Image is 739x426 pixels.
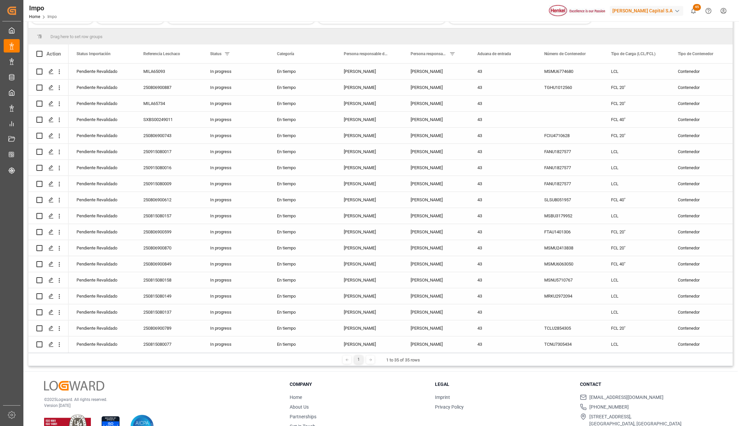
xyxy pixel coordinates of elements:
[403,192,469,208] div: [PERSON_NAME]
[603,336,670,352] div: LCL
[202,96,269,111] div: In progress
[403,128,469,143] div: [PERSON_NAME]
[28,128,68,144] div: Press SPACE to select this row.
[670,128,737,143] div: Contenedor
[135,208,202,224] div: 250815080157
[202,336,269,352] div: In progress
[477,51,511,56] span: Aduana de entrada
[403,64,469,79] div: [PERSON_NAME]
[469,192,536,208] div: 43
[336,304,403,320] div: [PERSON_NAME]
[469,144,536,159] div: 43
[269,144,336,159] div: En tiempo
[336,128,403,143] div: [PERSON_NAME]
[277,51,294,56] span: Categoría
[269,208,336,224] div: En tiempo
[670,192,737,208] div: Contenedor
[603,112,670,127] div: FCL 40"
[143,51,180,56] span: Referencia Leschaco
[403,160,469,176] div: [PERSON_NAME]
[469,80,536,95] div: 43
[135,144,202,159] div: 250915080017
[670,304,737,320] div: Contenedor
[202,176,269,192] div: In progress
[77,321,127,336] div: Pendiente Revalidado
[536,240,603,256] div: MSMU2413838
[44,397,273,403] p: © 2025 Logward. All rights reserved.
[536,272,603,288] div: MSNU5710767
[269,240,336,256] div: En tiempo
[77,273,127,288] div: Pendiente Revalidado
[611,51,655,56] span: Tipo de Carga (LCL/FCL)
[202,192,269,208] div: In progress
[28,192,68,208] div: Press SPACE to select this row.
[336,224,403,240] div: [PERSON_NAME]
[469,256,536,272] div: 43
[202,112,269,127] div: In progress
[202,128,269,143] div: In progress
[670,288,737,304] div: Contenedor
[77,256,127,272] div: Pendiente Revalidado
[670,80,737,95] div: Contenedor
[336,256,403,272] div: [PERSON_NAME]
[469,64,536,79] div: 43
[290,395,302,400] a: Home
[536,128,603,143] div: FCIU4710628
[29,3,57,13] div: Impo
[603,64,670,79] div: LCL
[403,336,469,352] div: [PERSON_NAME]
[28,288,68,304] div: Press SPACE to select this row.
[336,64,403,79] div: [PERSON_NAME]
[77,96,127,111] div: Pendiente Revalidado
[610,6,683,16] div: [PERSON_NAME] Capital S.A
[135,192,202,208] div: 250806900612
[135,176,202,192] div: 250915080009
[469,208,536,224] div: 43
[336,112,403,127] div: [PERSON_NAME]
[403,256,469,272] div: [PERSON_NAME]
[670,112,737,127] div: Contenedor
[28,160,68,176] div: Press SPACE to select this row.
[202,80,269,95] div: In progress
[269,272,336,288] div: En tiempo
[670,320,737,336] div: Contenedor
[28,272,68,288] div: Press SPACE to select this row.
[670,208,737,224] div: Contenedor
[77,305,127,320] div: Pendiente Revalidado
[77,240,127,256] div: Pendiente Revalidado
[603,144,670,159] div: LCL
[603,256,670,272] div: FCL 40"
[290,404,309,410] a: About Us
[603,240,670,256] div: FCL 20"
[336,272,403,288] div: [PERSON_NAME]
[670,144,737,159] div: Contenedor
[469,336,536,352] div: 43
[28,304,68,320] div: Press SPACE to select this row.
[202,272,269,288] div: In progress
[701,3,716,18] button: Help Center
[354,355,363,364] div: 1
[536,256,603,272] div: MSMU6063050
[210,51,221,56] span: Status
[403,240,469,256] div: [PERSON_NAME]
[135,304,202,320] div: 250815080137
[135,96,202,111] div: MILA65734
[344,51,389,56] span: Persona responsable de la importacion
[336,288,403,304] div: [PERSON_NAME]
[77,64,127,79] div: Pendiente Revalidado
[536,320,603,336] div: TCLU2854305
[135,112,202,127] div: SXBS00249011
[77,224,127,240] div: Pendiente Revalidado
[28,208,68,224] div: Press SPACE to select this row.
[202,288,269,304] div: In progress
[77,51,111,56] span: Status Importación
[536,80,603,95] div: TGHU1012560
[403,208,469,224] div: [PERSON_NAME]
[44,381,104,391] img: Logward Logo
[290,381,427,388] h3: Company
[435,395,450,400] a: Imprint
[536,224,603,240] div: FTAU1401306
[135,272,202,288] div: 250815080158
[686,3,701,18] button: show 45 new notifications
